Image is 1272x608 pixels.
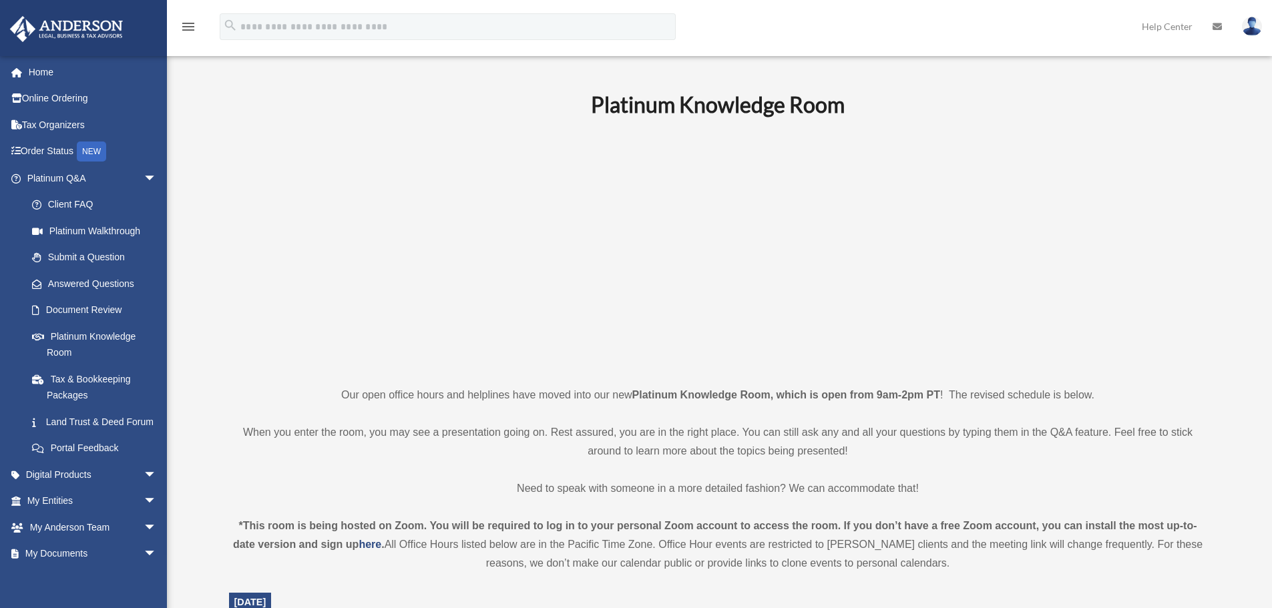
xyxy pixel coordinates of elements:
[359,539,381,550] a: here
[517,135,918,361] iframe: 231110_Toby_KnowledgeRoom
[9,541,177,567] a: My Documentsarrow_drop_down
[229,386,1207,404] p: Our open office hours and helplines have moved into our new ! The revised schedule is below.
[234,597,266,607] span: [DATE]
[19,218,177,244] a: Platinum Walkthrough
[229,423,1207,461] p: When you enter the room, you may see a presentation going on. Rest assured, you are in the right ...
[19,366,177,408] a: Tax & Bookkeeping Packages
[9,461,177,488] a: Digital Productsarrow_drop_down
[9,138,177,166] a: Order StatusNEW
[19,297,177,324] a: Document Review
[9,59,177,85] a: Home
[144,461,170,489] span: arrow_drop_down
[233,520,1197,550] strong: *This room is being hosted on Zoom. You will be required to log in to your personal Zoom account ...
[19,435,177,462] a: Portal Feedback
[9,85,177,112] a: Online Ordering
[229,517,1207,573] div: All Office Hours listed below are in the Pacific Time Zone. Office Hour events are restricted to ...
[19,408,177,435] a: Land Trust & Deed Forum
[144,514,170,541] span: arrow_drop_down
[9,165,177,192] a: Platinum Q&Aarrow_drop_down
[180,19,196,35] i: menu
[19,270,177,297] a: Answered Questions
[1242,17,1262,36] img: User Pic
[144,541,170,568] span: arrow_drop_down
[19,323,170,366] a: Platinum Knowledge Room
[9,111,177,138] a: Tax Organizers
[144,488,170,515] span: arrow_drop_down
[591,91,845,117] b: Platinum Knowledge Room
[19,244,177,271] a: Submit a Question
[229,479,1207,498] p: Need to speak with someone in a more detailed fashion? We can accommodate that!
[180,23,196,35] a: menu
[19,192,177,218] a: Client FAQ
[381,539,384,550] strong: .
[223,18,238,33] i: search
[9,514,177,541] a: My Anderson Teamarrow_drop_down
[77,141,106,162] div: NEW
[9,488,177,515] a: My Entitiesarrow_drop_down
[6,16,127,42] img: Anderson Advisors Platinum Portal
[144,165,170,192] span: arrow_drop_down
[632,389,940,400] strong: Platinum Knowledge Room, which is open from 9am-2pm PT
